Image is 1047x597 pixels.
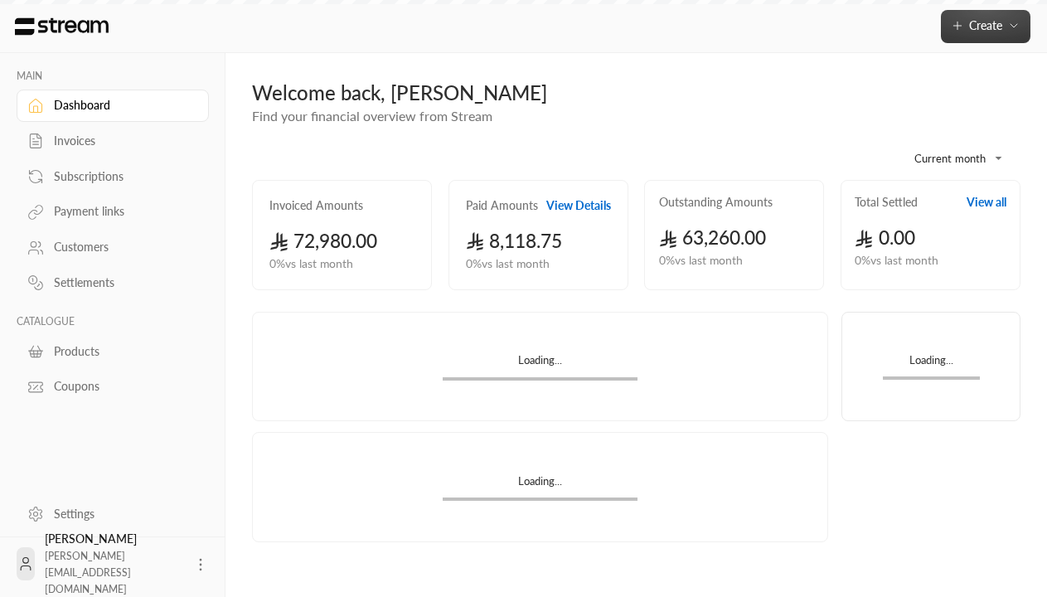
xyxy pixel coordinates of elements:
[54,343,188,360] div: Products
[252,80,1020,106] div: Welcome back, [PERSON_NAME]
[45,550,131,595] span: [PERSON_NAME][EMAIL_ADDRESS][DOMAIN_NAME]
[17,315,209,328] p: CATALOGUE
[888,137,1012,180] div: Current month
[54,274,188,291] div: Settlements
[17,371,209,403] a: Coupons
[17,125,209,158] a: Invoices
[54,239,188,255] div: Customers
[54,168,188,185] div: Subscriptions
[883,352,980,376] div: Loading...
[17,335,209,367] a: Products
[269,197,363,214] h2: Invoiced Amounts
[54,506,188,522] div: Settings
[45,531,182,597] div: [PERSON_NAME]
[443,473,637,498] div: Loading...
[17,231,209,264] a: Customers
[54,97,188,114] div: Dashboard
[546,197,611,214] button: View Details
[443,352,637,376] div: Loading...
[855,226,915,249] span: 0.00
[17,196,209,228] a: Payment links
[13,17,110,36] img: Logo
[17,498,209,530] a: Settings
[969,18,1002,32] span: Create
[659,226,767,249] span: 63,260.00
[967,194,1006,211] button: View all
[17,160,209,192] a: Subscriptions
[855,194,918,211] h2: Total Settled
[466,197,538,214] h2: Paid Amounts
[941,10,1030,43] button: Create
[855,252,938,269] span: 0 % vs last month
[659,252,743,269] span: 0 % vs last month
[269,255,353,273] span: 0 % vs last month
[269,230,377,252] span: 72,980.00
[54,133,188,149] div: Invoices
[54,203,188,220] div: Payment links
[466,230,563,252] span: 8,118.75
[252,108,492,124] span: Find your financial overview from Stream
[17,267,209,299] a: Settlements
[17,90,209,122] a: Dashboard
[466,255,550,273] span: 0 % vs last month
[659,194,773,211] h2: Outstanding Amounts
[17,70,209,83] p: MAIN
[54,378,188,395] div: Coupons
